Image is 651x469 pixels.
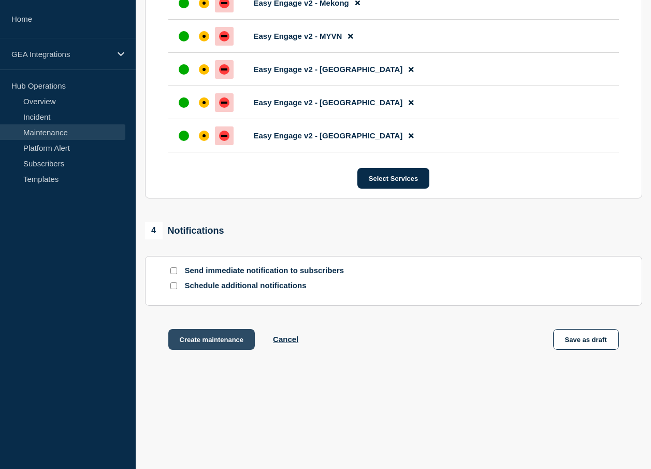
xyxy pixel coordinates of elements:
button: Save as draft [553,329,619,350]
button: Select Services [357,168,429,189]
div: affected [199,97,209,108]
button: Create maintenance [168,329,255,350]
span: Easy Engage v2 - [GEOGRAPHIC_DATA] [254,98,403,107]
p: GEA Integrations [11,50,111,59]
div: affected [199,131,209,141]
div: up [179,97,189,108]
div: up [179,31,189,41]
input: Send immediate notification to subscribers [170,267,177,274]
span: 4 [145,222,163,239]
div: affected [199,64,209,75]
span: Easy Engage v2 - [GEOGRAPHIC_DATA] [254,131,403,140]
input: Schedule additional notifications [170,282,177,289]
div: up [179,131,189,141]
span: Easy Engage v2 - MYVN [254,32,342,40]
div: affected [199,31,209,41]
p: Send immediate notification to subscribers [185,266,351,276]
button: Cancel [273,335,298,344]
span: Easy Engage v2 - [GEOGRAPHIC_DATA] [254,65,403,74]
div: Notifications [145,222,224,239]
p: Schedule additional notifications [185,281,351,291]
div: down [219,64,229,75]
div: down [219,97,229,108]
div: down [219,131,229,141]
div: down [219,31,229,41]
div: up [179,64,189,75]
